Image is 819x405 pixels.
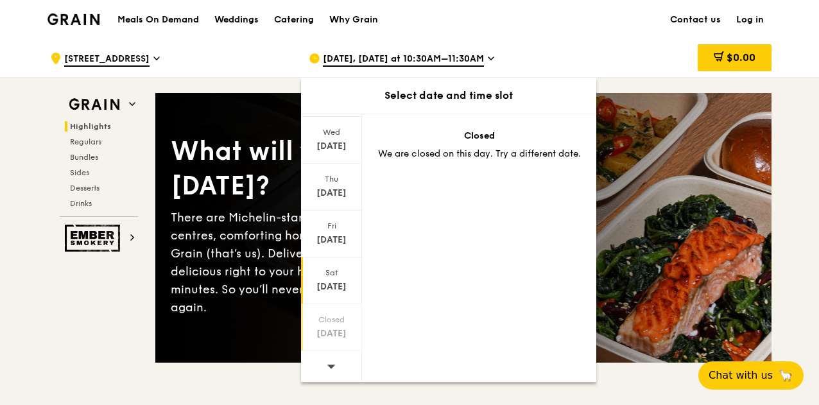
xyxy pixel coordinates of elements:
[70,168,89,177] span: Sides
[65,93,124,116] img: Grain web logo
[301,88,596,103] div: Select date and time slot
[303,280,360,293] div: [DATE]
[70,199,92,208] span: Drinks
[303,140,360,153] div: [DATE]
[662,1,728,39] a: Contact us
[274,1,314,39] div: Catering
[214,1,259,39] div: Weddings
[323,53,484,67] span: [DATE], [DATE] at 10:30AM–11:30AM
[778,368,793,383] span: 🦙
[303,234,360,246] div: [DATE]
[207,1,266,39] a: Weddings
[303,127,360,137] div: Wed
[728,1,772,39] a: Log in
[303,315,360,325] div: Closed
[64,53,150,67] span: [STREET_ADDRESS]
[70,184,99,193] span: Desserts
[65,225,124,252] img: Ember Smokery web logo
[377,130,581,142] div: Closed
[303,174,360,184] div: Thu
[303,221,360,231] div: Fri
[303,268,360,278] div: Sat
[266,1,322,39] a: Catering
[303,187,360,200] div: [DATE]
[698,361,804,390] button: Chat with us🦙
[70,122,111,131] span: Highlights
[727,51,755,64] span: $0.00
[171,134,463,203] div: What will you eat [DATE]?
[70,153,98,162] span: Bundles
[709,368,773,383] span: Chat with us
[47,13,99,25] img: Grain
[303,327,360,340] div: [DATE]
[377,148,581,160] div: We are closed on this day. Try a different date.
[171,209,463,316] div: There are Michelin-star restaurants, hawker centres, comforting home-cooked classics… and Grain (...
[329,1,378,39] div: Why Grain
[70,137,101,146] span: Regulars
[117,13,199,26] h1: Meals On Demand
[322,1,386,39] a: Why Grain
